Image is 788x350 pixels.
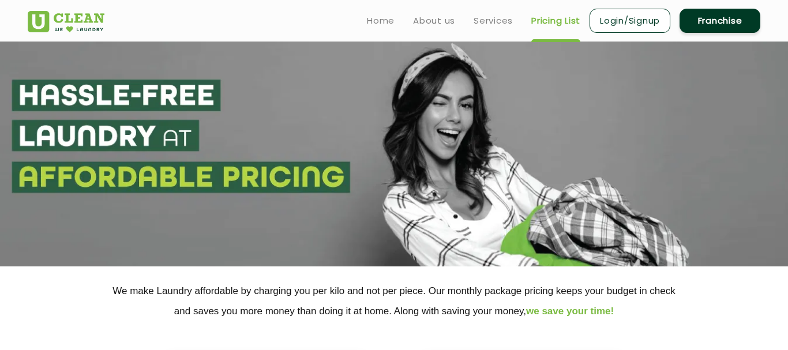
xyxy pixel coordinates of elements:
[531,14,580,28] a: Pricing List
[28,11,104,32] img: UClean Laundry and Dry Cleaning
[474,14,513,28] a: Services
[590,9,670,33] a: Login/Signup
[28,281,760,321] p: We make Laundry affordable by charging you per kilo and not per piece. Our monthly package pricin...
[526,306,614,317] span: we save your time!
[367,14,395,28] a: Home
[413,14,455,28] a: About us
[680,9,760,33] a: Franchise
